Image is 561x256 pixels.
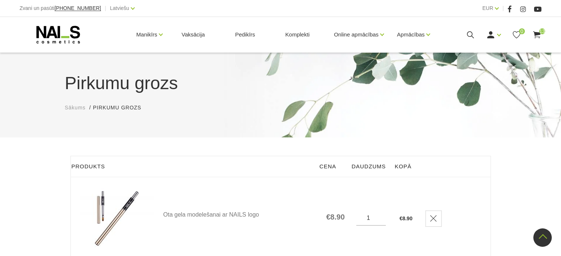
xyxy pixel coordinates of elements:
[502,4,504,13] span: |
[425,210,442,227] a: Delete
[482,4,494,13] a: EUR
[229,17,261,52] a: Pedikīrs
[397,20,425,49] a: Apmācības
[509,232,557,256] iframe: chat widget
[163,212,315,218] a: Ota gela modelešanai ar NAILS logo
[65,104,86,112] a: Sākums
[65,105,86,111] span: Sākums
[399,215,402,221] span: €
[532,30,541,39] a: 13
[110,4,129,13] a: Latviešu
[105,4,106,13] span: |
[80,188,154,249] img: Ota gela modelešanai ar NAILS logo
[326,213,345,221] span: €8.90
[55,5,101,11] span: [PHONE_NUMBER]
[65,70,496,97] h1: Pirkumu grozs
[402,215,412,221] span: 8.90
[136,20,157,49] a: Manikīrs
[20,4,101,13] div: Zvani un pasūti
[280,17,316,52] a: Komplekti
[347,156,390,177] th: Daudzums
[539,28,545,34] span: 13
[70,156,315,177] th: Produkts
[519,28,525,34] span: 0
[176,17,211,52] a: Vaksācija
[512,30,521,39] a: 0
[55,6,101,11] a: [PHONE_NUMBER]
[334,20,378,49] a: Online apmācības
[390,156,416,177] th: Kopā
[315,156,347,177] th: Cena
[93,104,149,112] li: Pirkumu grozs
